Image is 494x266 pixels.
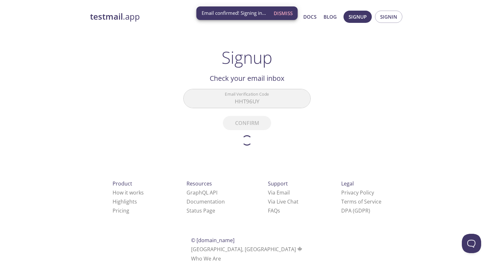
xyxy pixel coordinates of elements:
[462,234,481,253] iframe: Help Scout Beacon - Open
[187,207,215,214] a: Status Page
[187,180,212,187] span: Resources
[113,189,144,196] a: How it works
[268,189,290,196] a: Via Email
[113,198,137,205] a: Highlights
[341,180,354,187] span: Legal
[113,180,132,187] span: Product
[324,13,337,21] a: Blog
[268,198,298,205] a: Via Live Chat
[187,189,217,196] a: GraphQL API
[191,255,221,262] a: Who We Are
[375,11,402,23] button: Signin
[349,13,367,21] span: Signup
[278,207,280,214] span: s
[90,11,123,22] strong: testmail
[380,13,397,21] span: Signin
[341,207,370,214] a: DPA (GDPR)
[274,9,293,17] span: Dismiss
[341,198,381,205] a: Terms of Service
[191,246,303,253] span: [GEOGRAPHIC_DATA], [GEOGRAPHIC_DATA]
[268,180,288,187] span: Support
[113,207,129,214] a: Pricing
[191,237,234,244] span: © [DOMAIN_NAME]
[90,11,241,22] a: testmail.app
[268,207,280,214] a: FAQ
[187,198,225,205] a: Documentation
[303,13,316,21] a: Docs
[202,10,266,16] span: Email confirmed! Signing in...
[222,48,272,67] h1: Signup
[183,73,311,84] h2: Check your email inbox
[343,11,372,23] button: Signup
[341,189,374,196] a: Privacy Policy
[271,7,295,19] button: Dismiss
